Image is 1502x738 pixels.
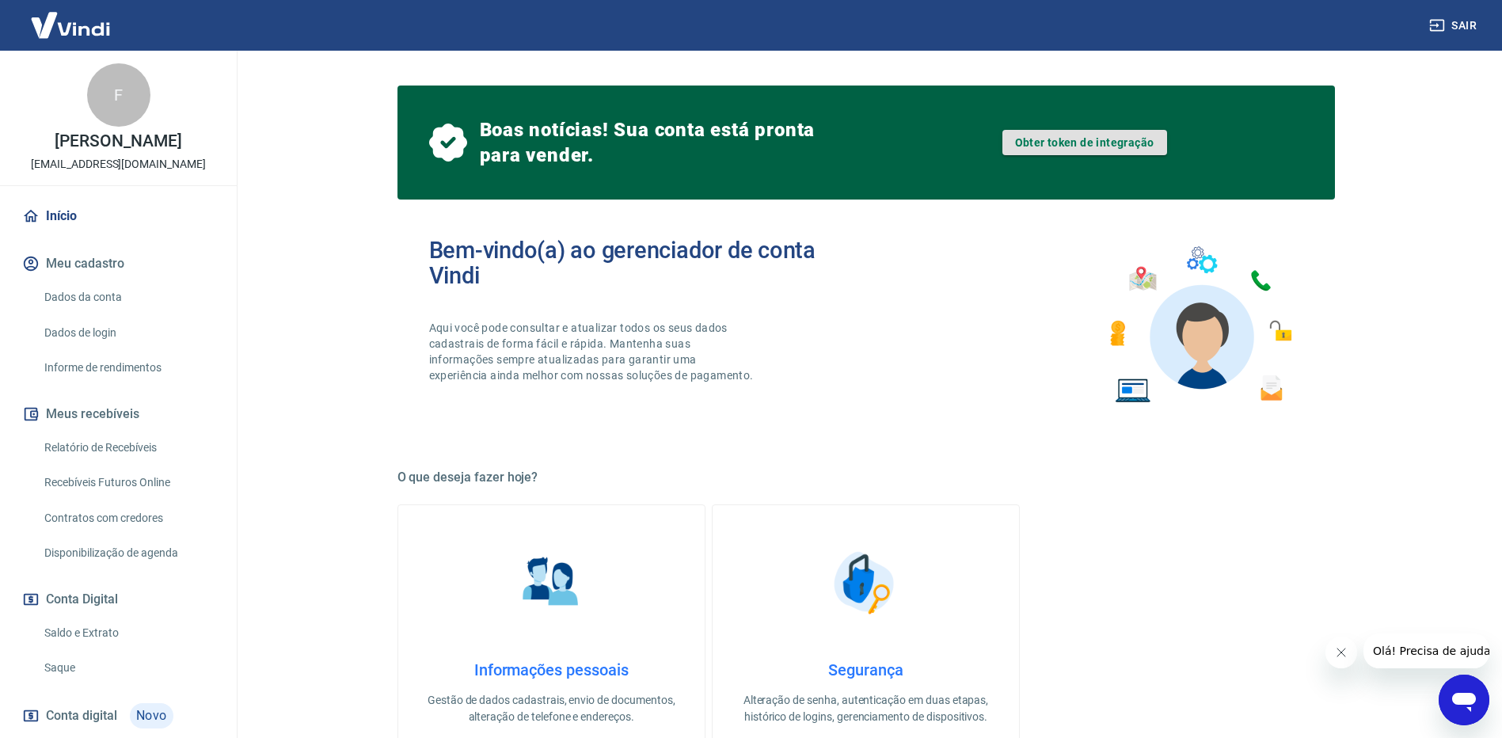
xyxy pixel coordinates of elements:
[826,543,905,622] img: Segurança
[511,543,591,622] img: Informações pessoais
[480,117,822,168] span: Boas notícias! Sua conta está pronta para vender.
[38,652,218,684] a: Saque
[19,582,218,617] button: Conta Digital
[1363,633,1489,668] iframe: Mensagem da empresa
[397,470,1335,485] h5: O que deseja fazer hoje?
[46,705,117,727] span: Conta digital
[87,63,150,127] div: F
[429,320,757,383] p: Aqui você pode consultar e atualizar todos os seus dados cadastrais de forma fácil e rápida. Mant...
[38,502,218,534] a: Contratos com credores
[19,397,218,432] button: Meus recebíveis
[19,246,218,281] button: Meu cadastro
[19,1,122,49] img: Vindi
[1096,238,1303,413] img: Imagem de um avatar masculino com diversos icones exemplificando as funcionalidades do gerenciado...
[130,703,173,728] span: Novo
[19,697,218,735] a: Conta digitalNovo
[738,660,994,679] h4: Segurança
[1426,11,1483,40] button: Sair
[38,537,218,569] a: Disponibilização de agenda
[31,156,206,173] p: [EMAIL_ADDRESS][DOMAIN_NAME]
[429,238,866,288] h2: Bem-vindo(a) ao gerenciador de conta Vindi
[10,11,133,24] span: Olá! Precisa de ajuda?
[424,660,679,679] h4: Informações pessoais
[19,199,218,234] a: Início
[38,432,218,464] a: Relatório de Recebíveis
[38,466,218,499] a: Recebíveis Futuros Online
[1439,675,1489,725] iframe: Botão para abrir a janela de mensagens
[38,352,218,384] a: Informe de rendimentos
[424,692,679,725] p: Gestão de dados cadastrais, envio de documentos, alteração de telefone e endereços.
[738,692,994,725] p: Alteração de senha, autenticação em duas etapas, histórico de logins, gerenciamento de dispositivos.
[1325,637,1357,668] iframe: Fechar mensagem
[1002,130,1167,155] a: Obter token de integração
[55,133,181,150] p: [PERSON_NAME]
[38,617,218,649] a: Saldo e Extrato
[38,317,218,349] a: Dados de login
[38,281,218,314] a: Dados da conta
